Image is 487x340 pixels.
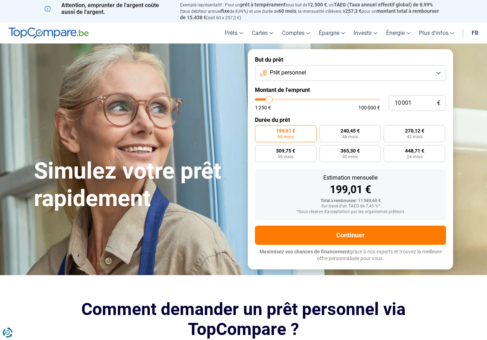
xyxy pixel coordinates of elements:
[278,155,293,159] span: 36 mois
[34,158,239,212] h1: Simulez votre prêt rapidement
[342,135,358,139] span: 48 mois
[314,22,349,43] a: Épargne
[261,175,440,181] div: Estimation mensuelle
[247,22,278,43] a: Cartes
[255,226,446,245] button: Continuer
[255,87,446,93] label: Montant de l'emprunt
[276,148,295,153] span: 309,75 €
[255,105,271,110] span: 1 250 €
[261,184,440,195] div: 199,01 €
[255,248,446,262] p: grâce à nos experts et trouvez la meilleure offre personnalisée pour vous.
[405,128,424,133] span: 270,12 €
[278,135,293,139] span: 60 mois
[261,199,440,204] div: Total à rembourser: 11 940,60 €
[45,2,171,15] p: Attention, emprunter de l'argent coûte aussi de l'argent.
[405,148,424,153] span: 448,71 €
[45,299,442,339] h2: Comment demander un prêt personnel via TopCompare ?
[261,204,440,209] div: Sur base d'un TAEG de 7,45 %*
[221,8,230,14] span: fixe
[278,8,296,14] span: 60 mois
[276,128,295,133] span: 199,01 €
[407,155,422,159] span: 24 mois
[340,128,360,133] span: 240,45 €
[255,65,446,81] button: Prêt personnel
[340,148,360,153] span: 365,30 €
[278,22,314,43] a: Comptes
[260,249,350,254] span: Maximisez vos chances de financement
[349,22,382,43] a: Investir
[345,8,362,14] span: 257,3 €
[382,22,415,43] a: Énergie
[307,2,327,7] span: 12.500 €
[9,27,89,39] img: TopCompare
[255,56,446,63] label: But du prêt
[437,100,440,106] span: €
[180,2,442,21] p: Exemple représentatif : Pour un tous but de , un (taux débiteur annuel de 8,99%) et une durée de ...
[240,2,286,7] span: prêt à tempérament
[407,135,422,139] span: 42 mois
[334,2,433,7] span: TAEG (Taux annuel effectif global) de 8,99%
[270,69,306,77] span: Prêt personnel
[467,22,483,43] a: fr
[358,105,380,110] span: 100 000 €
[415,22,458,43] a: Plus d'infos
[255,117,446,123] label: Durée du prêt
[220,22,247,43] a: Prêts
[180,8,439,20] span: montant total à rembourser de 15.438 €
[261,210,440,215] div: *Sous réserve d'acceptation par les organismes prêteurs
[342,155,358,159] span: 30 mois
